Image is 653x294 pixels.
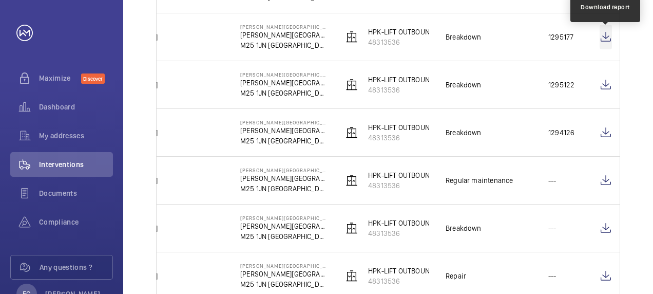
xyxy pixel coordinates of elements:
[240,30,326,40] p: [PERSON_NAME][GEOGRAPHIC_DATA]
[39,159,113,170] span: Interventions
[548,32,573,42] p: 1295177
[240,215,326,221] p: [PERSON_NAME][GEOGRAPHIC_DATA]
[240,78,326,88] p: [PERSON_NAME][GEOGRAPHIC_DATA]
[240,88,326,98] p: M25 1JN [GEOGRAPHIC_DATA]
[345,126,358,139] img: elevator.svg
[240,263,326,269] p: [PERSON_NAME][GEOGRAPHIC_DATA]
[368,276,434,286] p: 48313536
[446,175,513,186] div: Regular maintenance
[240,221,326,231] p: [PERSON_NAME][GEOGRAPHIC_DATA]
[368,37,434,47] p: 48313536
[368,122,434,133] p: HPK-LIFT OUTBOUND
[345,270,358,282] img: elevator.svg
[240,167,326,173] p: [PERSON_NAME][GEOGRAPHIC_DATA]
[446,223,482,233] div: Breakdown
[39,73,81,83] span: Maximize
[240,40,326,50] p: M25 1JN [GEOGRAPHIC_DATA]
[240,279,326,289] p: M25 1JN [GEOGRAPHIC_DATA]
[446,127,482,138] div: Breakdown
[368,180,434,191] p: 48313536
[240,125,326,136] p: [PERSON_NAME][GEOGRAPHIC_DATA]
[446,80,482,90] div: Breakdown
[240,231,326,242] p: M25 1JN [GEOGRAPHIC_DATA]
[368,85,434,95] p: 48313536
[39,188,113,198] span: Documents
[368,170,434,180] p: HPK-LIFT OUTBOUND
[446,32,482,42] div: Breakdown
[548,223,556,233] p: ---
[345,79,358,91] img: elevator.svg
[240,269,326,279] p: [PERSON_NAME][GEOGRAPHIC_DATA]
[240,173,326,183] p: [PERSON_NAME][GEOGRAPHIC_DATA]
[39,217,113,227] span: Compliance
[368,133,434,143] p: 48313536
[40,262,112,272] span: Any questions ?
[368,266,434,276] p: HPK-LIFT OUTBOUND
[548,127,574,138] p: 1294126
[240,136,326,146] p: M25 1JN [GEOGRAPHIC_DATA]
[39,102,113,112] span: Dashboard
[345,174,358,187] img: elevator.svg
[548,271,556,281] p: ---
[345,222,358,234] img: elevator.svg
[240,183,326,194] p: M25 1JN [GEOGRAPHIC_DATA]
[240,24,326,30] p: [PERSON_NAME][GEOGRAPHIC_DATA]
[368,228,434,238] p: 48313536
[548,175,556,186] p: ---
[240,71,326,78] p: [PERSON_NAME][GEOGRAPHIC_DATA]
[581,3,630,12] div: Download report
[446,271,466,281] div: Repair
[368,27,434,37] p: HPK-LIFT OUTBOUND
[345,31,358,43] img: elevator.svg
[368,75,434,85] p: HPK-LIFT OUTBOUND
[39,131,113,141] span: My addresses
[368,218,434,228] p: HPK-LIFT OUTBOUND
[240,119,326,125] p: [PERSON_NAME][GEOGRAPHIC_DATA]
[548,80,574,90] p: 1295122
[81,73,105,84] span: Discover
